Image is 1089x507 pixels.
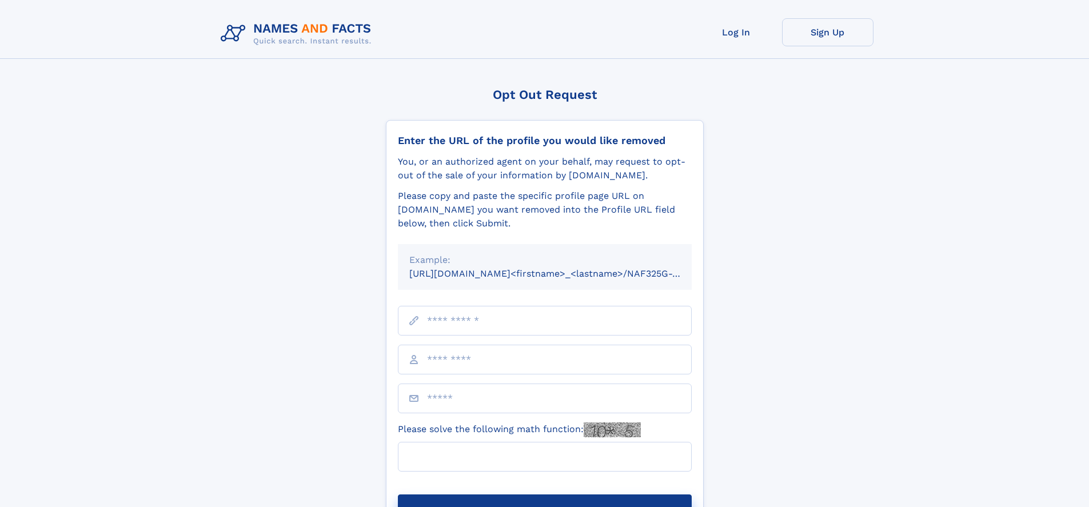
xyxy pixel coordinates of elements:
[398,422,641,437] label: Please solve the following math function:
[386,87,704,102] div: Opt Out Request
[409,268,713,279] small: [URL][DOMAIN_NAME]<firstname>_<lastname>/NAF325G-xxxxxxxx
[691,18,782,46] a: Log In
[409,253,680,267] div: Example:
[398,134,692,147] div: Enter the URL of the profile you would like removed
[782,18,873,46] a: Sign Up
[398,155,692,182] div: You, or an authorized agent on your behalf, may request to opt-out of the sale of your informatio...
[398,189,692,230] div: Please copy and paste the specific profile page URL on [DOMAIN_NAME] you want removed into the Pr...
[216,18,381,49] img: Logo Names and Facts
